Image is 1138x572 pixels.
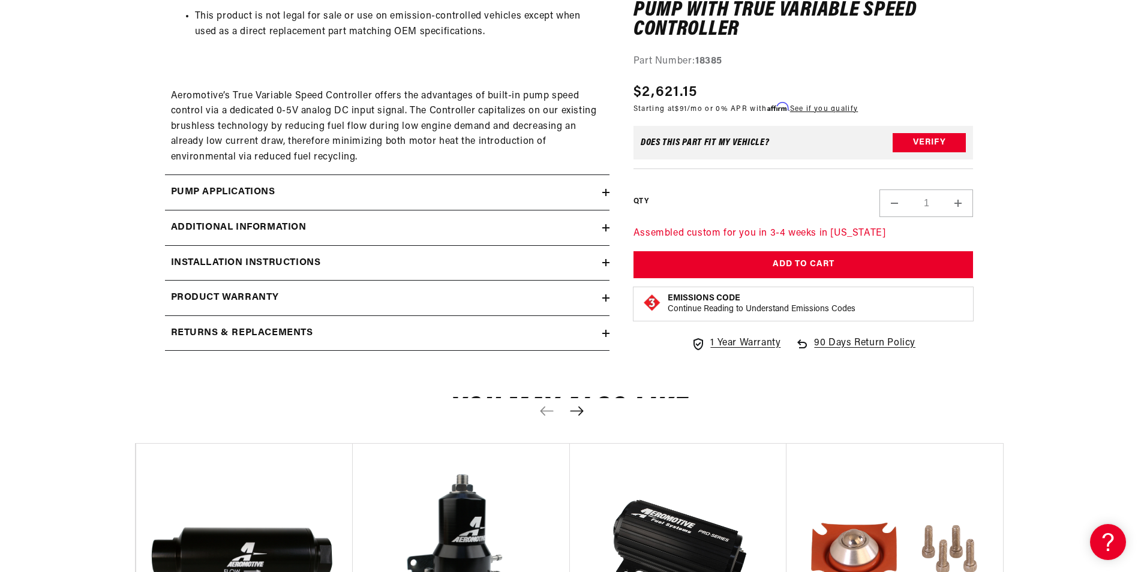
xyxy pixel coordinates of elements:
[195,9,603,40] li: This product is not legal for sale or use on emission-controlled vehicles except when used as a d...
[668,294,740,303] strong: Emissions Code
[642,293,662,312] img: Emissions code
[135,396,1004,425] h2: You may also like
[668,293,855,315] button: Emissions CodeContinue Reading to Understand Emissions Codes
[171,290,280,306] h2: Product warranty
[633,103,858,115] p: Starting at /mo or 0% APR with .
[534,398,560,425] button: Previous slide
[668,304,855,315] p: Continue Reading to Understand Emissions Codes
[564,398,590,425] button: Next slide
[795,336,915,363] a: 90 Days Return Policy
[165,316,609,351] summary: Returns & replacements
[893,134,966,153] button: Verify
[633,54,974,70] div: Part Number:
[633,197,648,207] label: QTY
[171,58,603,165] p: Aeromotive’s True Variable Speed Controller offers the advantages of built-in pump speed control ...
[171,185,275,200] h2: Pump Applications
[691,336,780,351] a: 1 Year Warranty
[633,82,698,103] span: $2,621.15
[814,336,915,363] span: 90 Days Return Policy
[171,255,321,271] h2: Installation Instructions
[165,175,609,210] summary: Pump Applications
[165,246,609,281] summary: Installation Instructions
[675,106,687,113] span: $91
[695,56,722,66] strong: 18385
[171,326,313,341] h2: Returns & replacements
[165,210,609,245] summary: Additional information
[171,220,307,236] h2: Additional information
[790,106,858,113] a: See if you qualify - Learn more about Affirm Financing (opens in modal)
[710,336,780,351] span: 1 Year Warranty
[641,139,770,148] div: Does This part fit My vehicle?
[165,281,609,315] summary: Product warranty
[767,103,788,112] span: Affirm
[633,227,974,242] p: Assembled custom for you in 3-4 weeks in [US_STATE]
[633,251,974,278] button: Add to Cart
